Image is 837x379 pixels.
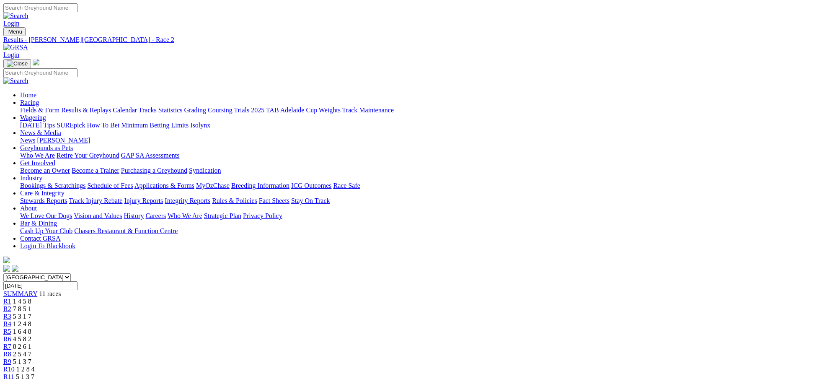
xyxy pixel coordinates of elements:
a: Greyhounds as Pets [20,144,73,151]
a: R10 [3,366,15,373]
span: 1 4 5 8 [13,298,31,305]
a: ICG Outcomes [291,182,331,189]
span: 7 8 5 1 [13,305,31,312]
div: Care & Integrity [20,197,834,205]
span: R3 [3,313,11,320]
a: Get Involved [20,159,55,166]
span: 1 2 4 8 [13,320,31,327]
a: Become an Owner [20,167,70,174]
a: Bookings & Scratchings [20,182,85,189]
span: 11 races [39,290,61,297]
a: R7 [3,343,11,350]
a: SUREpick [57,122,85,129]
a: R2 [3,305,11,312]
span: Menu [8,29,22,35]
button: Toggle navigation [3,59,31,68]
input: Search [3,3,77,12]
a: Fields & Form [20,106,59,114]
a: [DATE] Tips [20,122,55,129]
a: Stay On Track [291,197,330,204]
a: Injury Reports [124,197,163,204]
span: 5 1 3 7 [13,358,31,365]
a: Stewards Reports [20,197,67,204]
a: Retire Your Greyhound [57,152,119,159]
a: Grading [184,106,206,114]
a: Isolynx [190,122,210,129]
span: R5 [3,328,11,335]
a: Bar & Dining [20,220,57,227]
a: Schedule of Fees [87,182,133,189]
div: Racing [20,106,834,114]
a: R9 [3,358,11,365]
div: Bar & Dining [20,227,834,235]
a: Who We Are [20,152,55,159]
img: Close [7,60,28,67]
a: Statistics [158,106,183,114]
a: Track Maintenance [342,106,394,114]
a: Chasers Restaurant & Function Centre [74,227,178,234]
a: History [124,212,144,219]
img: facebook.svg [3,265,10,272]
div: Wagering [20,122,834,129]
button: Toggle navigation [3,27,26,36]
a: Results - [PERSON_NAME][GEOGRAPHIC_DATA] - Race 2 [3,36,834,44]
span: 1 2 8 4 [16,366,35,373]
input: Select date [3,281,77,290]
a: We Love Our Dogs [20,212,72,219]
span: 1 6 4 8 [13,328,31,335]
img: logo-grsa-white.png [33,59,39,65]
input: Search [3,68,77,77]
a: MyOzChase [196,182,230,189]
a: Syndication [189,167,221,174]
a: News & Media [20,129,61,136]
div: Get Involved [20,167,834,174]
a: Care & Integrity [20,189,65,197]
a: Fact Sheets [259,197,289,204]
a: How To Bet [87,122,120,129]
a: Login To Blackbook [20,242,75,249]
div: Industry [20,182,834,189]
a: Purchasing a Greyhound [121,167,187,174]
a: Login [3,51,19,58]
span: 4 5 8 2 [13,335,31,343]
img: Search [3,77,28,85]
a: [PERSON_NAME] [37,137,90,144]
a: Breeding Information [231,182,289,189]
a: Trials [234,106,249,114]
a: Race Safe [333,182,360,189]
a: Calendar [113,106,137,114]
span: 8 2 6 1 [13,343,31,350]
a: About [20,205,37,212]
a: Rules & Policies [212,197,257,204]
a: Login [3,20,19,27]
img: GRSA [3,44,28,51]
a: Applications & Forms [134,182,194,189]
a: Tracks [139,106,157,114]
a: R4 [3,320,11,327]
a: R1 [3,298,11,305]
a: Careers [145,212,166,219]
a: Industry [20,174,42,182]
a: News [20,137,35,144]
span: 2 5 4 7 [13,350,31,358]
a: SUMMARY [3,290,37,297]
a: R8 [3,350,11,358]
img: logo-grsa-white.png [3,257,10,263]
a: Who We Are [168,212,202,219]
a: Integrity Reports [165,197,210,204]
a: GAP SA Assessments [121,152,180,159]
a: Become a Trainer [72,167,119,174]
a: R6 [3,335,11,343]
a: Strategic Plan [204,212,241,219]
a: Coursing [208,106,232,114]
a: Cash Up Your Club [20,227,72,234]
div: News & Media [20,137,834,144]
